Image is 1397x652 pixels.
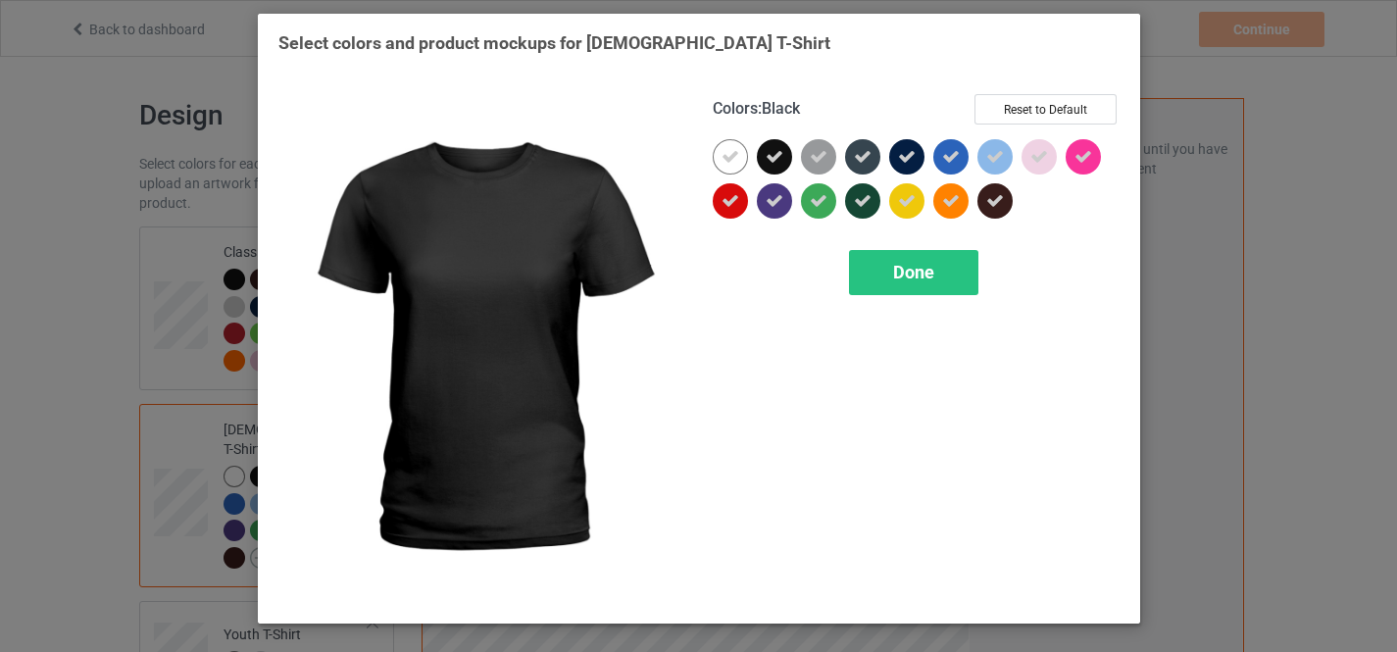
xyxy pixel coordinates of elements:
span: Done [893,262,934,282]
h4: : [713,99,800,120]
span: Colors [713,99,758,118]
img: regular.jpg [278,94,685,603]
span: Black [762,99,800,118]
button: Reset to Default [974,94,1117,125]
span: Select colors and product mockups for [DEMOGRAPHIC_DATA] T-Shirt [278,32,830,53]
